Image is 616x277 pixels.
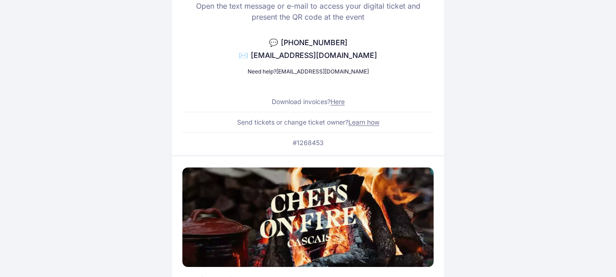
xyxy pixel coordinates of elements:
a: Here [331,98,345,105]
p: Open the text message or e-mail to access your digital ticket and present the QR code at the event [182,0,434,22]
p: Send tickets or change ticket owner? [237,118,379,127]
p: Download invoices? [272,97,345,106]
span: [PHONE_NUMBER] [281,38,347,47]
span: [EMAIL_ADDRESS][DOMAIN_NAME] [251,51,377,60]
a: Learn how [348,118,379,126]
p: #1268453 [293,138,324,147]
span: ✉️ [239,51,248,60]
a: [EMAIL_ADDRESS][DOMAIN_NAME] [276,68,369,75]
span: Need help? [248,68,276,75]
span: 💬 [269,38,278,47]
